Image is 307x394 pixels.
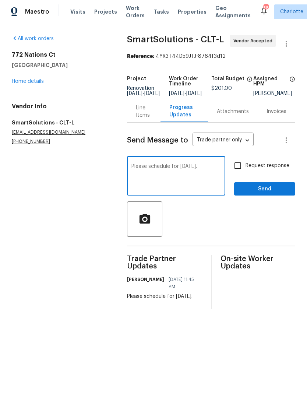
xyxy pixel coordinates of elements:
span: [DATE] [127,91,142,96]
a: Home details [12,79,44,84]
span: [DATE] 11:45 AM [169,276,197,291]
div: Attachments [217,108,249,115]
div: Line Items [136,104,152,119]
b: Reference: [127,54,154,59]
div: 38 [263,4,268,12]
div: Progress Updates [169,104,199,119]
span: Work Orders [126,4,145,19]
span: Tasks [153,9,169,14]
div: [PERSON_NAME] [253,91,295,96]
span: Charlotte [280,8,303,15]
h6: [PERSON_NAME] [127,276,164,283]
span: Projects [94,8,117,15]
div: Please schedule for [DATE]. [127,293,202,300]
span: The total cost of line items that have been proposed by Opendoor. This sum includes line items th... [247,76,253,86]
div: 4YR3T44D59JTJ-8764f3d12 [127,53,295,60]
span: Send [240,184,289,194]
span: - [169,91,202,96]
span: [DATE] [186,91,202,96]
span: [DATE] [144,91,160,96]
h5: SmartSolutions - CLT-L [12,119,109,126]
span: On-site Worker Updates [220,255,295,270]
h5: Total Budget [211,76,244,81]
div: Invoices [267,108,286,115]
span: Trade Partner Updates [127,255,202,270]
h4: Vendor Info [12,103,109,110]
span: Vendor Accepted [233,37,275,45]
span: Maestro [25,8,49,15]
span: The hpm assigned to this work order. [289,76,295,91]
span: Send Message to [127,137,188,144]
span: - [127,91,160,96]
span: SmartSolutions - CLT-L [127,35,224,44]
span: Renovation [127,86,160,96]
button: Send [234,182,295,196]
span: Geo Assignments [215,4,251,19]
h5: Assigned HPM [253,76,287,87]
span: Properties [178,8,207,15]
div: Trade partner only [193,134,254,147]
h5: Work Order Timeline [169,76,211,87]
span: $201.00 [211,86,232,91]
span: Visits [70,8,85,15]
h5: Project [127,76,146,81]
span: Request response [246,162,289,170]
span: [DATE] [169,91,184,96]
a: All work orders [12,36,54,41]
textarea: Please schedule for [DATE]. [131,164,221,190]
